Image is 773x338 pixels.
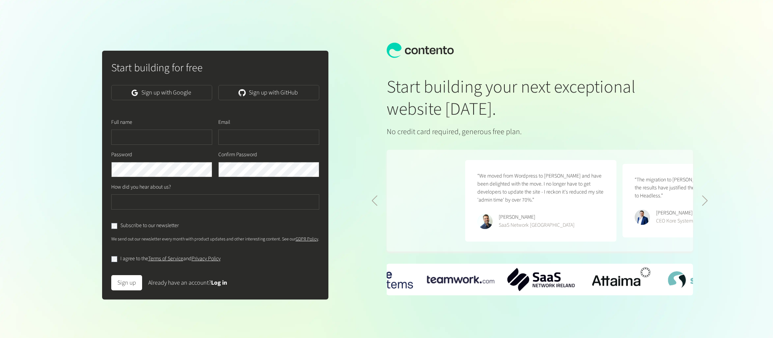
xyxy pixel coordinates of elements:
img: Attaima-Logo.png [587,264,655,295]
div: SaaS Network [GEOGRAPHIC_DATA] [499,221,575,229]
a: Privacy Policy [192,255,221,263]
label: Confirm Password [218,151,257,159]
div: [PERSON_NAME] [656,209,695,217]
label: Email [218,119,230,127]
label: How did you hear about us? [111,183,171,191]
p: “We moved from Wordpress to [PERSON_NAME] and have been delighted with the move. I no longer have... [477,172,604,204]
div: 4 / 6 [668,271,735,288]
a: Sign up with Google [111,85,212,100]
figure: 4 / 5 [465,160,616,242]
img: Phillip Maucher [477,214,493,229]
a: Sign up with GitHub [218,85,319,100]
a: Log in [211,279,227,287]
label: Password [111,151,132,159]
a: GDPR Policy [296,236,318,242]
div: Previous slide [371,195,378,206]
div: 3 / 6 [587,264,655,295]
button: Sign up [111,275,142,290]
label: I agree to the and [120,255,221,263]
img: Ryan Crowley [635,210,650,225]
p: “The migration to [PERSON_NAME] was seamless - the results have justified the decision to replatf... [635,176,762,200]
p: We send out our newsletter every month with product updates and other interesting content. See our . [111,236,319,243]
h1: Start building your next exceptional website [DATE]. [387,76,643,120]
img: SkillsVista-Logo.png [668,271,735,288]
label: Full name [111,119,132,127]
a: Terms of Service [148,255,183,263]
img: teamwork-logo.png [427,276,494,283]
div: [PERSON_NAME] [499,213,575,221]
div: CEO Kore Systems [656,217,695,225]
h2: Start building for free [111,60,319,76]
div: Next slide [701,195,708,206]
div: 2 / 6 [507,268,575,291]
div: Already have an account? [148,278,227,287]
label: Subscribe to our newsletter [120,222,179,230]
img: SaaS-Network-Ireland-logo.png [507,268,575,291]
p: No credit card required, generous free plan. [387,126,643,138]
div: 1 / 6 [427,276,494,283]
